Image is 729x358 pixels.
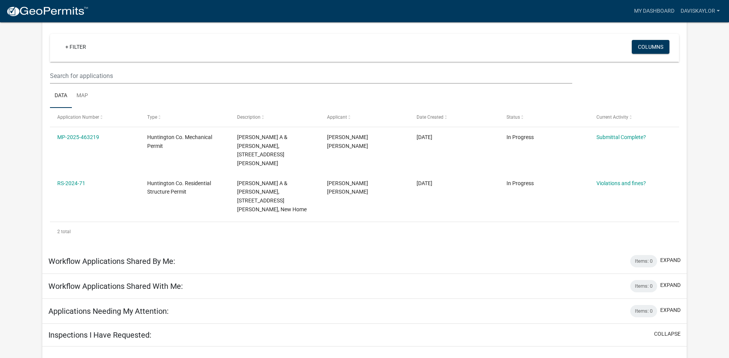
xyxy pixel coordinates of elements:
[140,108,230,126] datatable-header-cell: Type
[72,84,93,108] a: Map
[678,4,723,18] a: daviskaylor
[48,257,175,266] h5: Workflow Applications Shared By Me:
[237,180,307,212] span: Kaylor, Blaine A & Teresa, 167 E LAMONT RD, New Home
[147,114,157,120] span: Type
[660,306,681,314] button: expand
[147,134,212,149] span: Huntington Co. Mechanical Permit
[596,134,646,140] a: Submittal Complete?
[506,180,534,186] span: In Progress
[50,84,72,108] a: Data
[57,114,99,120] span: Application Number
[57,180,85,186] a: RS-2024-71
[48,307,169,316] h5: Applications Needing My Attention:
[230,108,320,126] datatable-header-cell: Description
[50,222,679,241] div: 2 total
[630,305,657,317] div: Items: 0
[506,134,534,140] span: In Progress
[147,180,211,195] span: Huntington Co. Residential Structure Permit
[417,180,432,186] span: 07/25/2023
[237,134,287,166] span: KAYLOR, BLAINE A & TERESA, 167 E Lamont Rd, plumbing
[327,114,347,120] span: Applicant
[417,134,432,140] span: 08/13/2025
[631,4,678,18] a: My Dashboard
[417,114,443,120] span: Date Created
[499,108,589,126] datatable-header-cell: Status
[632,40,669,54] button: Columns
[237,114,261,120] span: Description
[630,280,657,292] div: Items: 0
[327,180,368,195] span: Davis Allen Kaylor
[57,134,99,140] a: MP-2025-463219
[319,108,409,126] datatable-header-cell: Applicant
[48,330,151,340] h5: Inspections I Have Requested:
[596,180,646,186] a: Violations and fines?
[589,108,679,126] datatable-header-cell: Current Activity
[409,108,499,126] datatable-header-cell: Date Created
[506,114,520,120] span: Status
[660,281,681,289] button: expand
[630,255,657,267] div: Items: 0
[42,20,687,249] div: collapse
[48,282,183,291] h5: Workflow Applications Shared With Me:
[50,108,140,126] datatable-header-cell: Application Number
[327,134,368,149] span: Davis Allen Kaylor
[654,330,681,338] button: collapse
[59,40,92,54] a: + Filter
[596,114,628,120] span: Current Activity
[660,256,681,264] button: expand
[50,68,572,84] input: Search for applications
